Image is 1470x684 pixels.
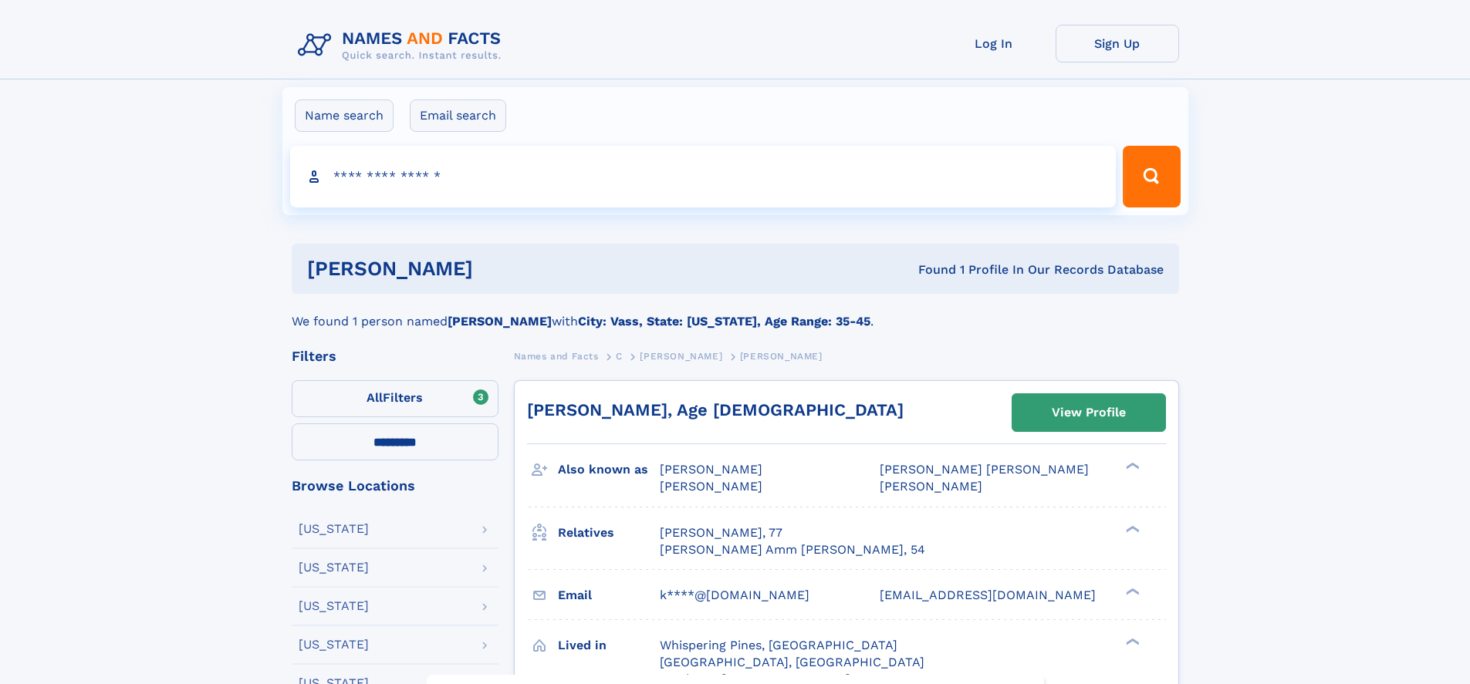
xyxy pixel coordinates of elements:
div: [US_STATE] [299,600,369,612]
div: We found 1 person named with . [292,294,1179,331]
span: [PERSON_NAME] [660,479,762,494]
span: All [367,390,383,405]
h3: Also known as [558,457,660,483]
img: Logo Names and Facts [292,25,514,66]
div: ❯ [1122,636,1141,646]
span: C [616,351,623,362]
span: [GEOGRAPHIC_DATA], [GEOGRAPHIC_DATA] [660,655,924,669]
a: Names and Facts [514,346,599,366]
a: Log In [932,25,1056,62]
label: Name search [295,99,394,132]
div: Filters [292,349,498,363]
a: [PERSON_NAME] [640,346,722,366]
div: [US_STATE] [299,561,369,574]
span: [PERSON_NAME] [640,351,722,362]
span: [PERSON_NAME] [PERSON_NAME] [880,462,1089,477]
span: [EMAIL_ADDRESS][DOMAIN_NAME] [880,588,1096,602]
div: Found 1 Profile In Our Records Database [695,261,1164,278]
div: ❯ [1122,524,1141,534]
b: [PERSON_NAME] [448,314,552,329]
div: ❯ [1122,461,1141,471]
input: search input [290,146,1117,207]
span: [PERSON_NAME] [880,479,982,494]
h3: Lived in [558,632,660,659]
div: ❯ [1122,586,1141,596]
a: [PERSON_NAME], 77 [660,524,782,541]
label: Filters [292,380,498,417]
h1: [PERSON_NAME] [307,259,696,278]
div: Browse Locations [292,479,498,493]
span: [PERSON_NAME] [660,462,762,477]
a: [PERSON_NAME] Amm [PERSON_NAME], 54 [660,541,925,558]
h3: Relatives [558,520,660,546]
a: Sign Up [1056,25,1179,62]
b: City: Vass, State: [US_STATE], Age Range: 35-45 [578,314,870,329]
span: Whispering Pines, [GEOGRAPHIC_DATA] [660,638,897,652]
a: C [616,346,623,366]
span: [PERSON_NAME] [740,351,823,362]
a: [PERSON_NAME], Age [DEMOGRAPHIC_DATA] [527,400,904,419]
div: [US_STATE] [299,639,369,651]
h3: Email [558,582,660,608]
div: [US_STATE] [299,523,369,535]
a: View Profile [1012,394,1165,431]
button: Search Button [1123,146,1180,207]
label: Email search [410,99,506,132]
div: View Profile [1052,395,1126,430]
